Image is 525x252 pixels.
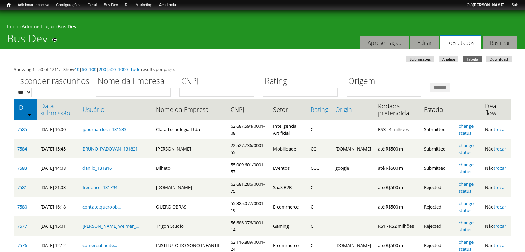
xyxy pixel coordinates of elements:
td: 62.681.286/0001-75 [227,178,270,197]
label: Origem [347,75,426,88]
label: Esconder rascunhos [14,75,91,88]
td: [PERSON_NAME] [153,139,227,158]
a: frederico_131794 [82,184,117,191]
td: QUERO OBRAS [153,197,227,216]
a: 7580 [17,204,27,210]
td: E-commerce [270,197,307,216]
td: [DOMAIN_NAME] [332,139,375,158]
td: Inteligencia Artificial [270,120,307,139]
th: CNPJ [227,99,270,120]
td: [DATE] 15:45 [37,139,79,158]
a: change status [459,123,474,136]
td: Não [482,158,511,178]
a: ID [17,104,33,111]
a: Geral [84,2,100,9]
a: 7584 [17,146,27,152]
a: Sair [508,2,522,9]
td: C [307,197,332,216]
td: 55.385.077/0001-19 [227,197,270,216]
td: Clara Tecnologia Ltda [153,120,227,139]
a: 100 [89,66,96,72]
td: Rejected [420,178,455,197]
td: 22.527.736/0001-55 [227,139,270,158]
td: Não [482,197,511,216]
a: change status [459,181,474,194]
a: 50 [82,66,87,72]
td: SaaS B2B [270,178,307,197]
td: 62.687.594/0001-08 [227,120,270,139]
a: trocar [494,126,506,133]
td: Rejected [420,216,455,236]
a: Configurações [53,2,84,9]
label: CNPJ [179,75,259,88]
a: Marketing [132,2,156,9]
td: Eventos [270,158,307,178]
a: [PERSON_NAME].weimer_... [82,223,139,229]
img: ordem crescente [27,112,32,116]
a: comercial.noite... [82,242,117,249]
td: Rejected [420,197,455,216]
a: trocar [494,242,506,249]
td: [DOMAIN_NAME] [153,178,227,197]
a: Tudo [130,66,141,72]
strong: [PERSON_NAME] [473,3,504,7]
th: Rodada pretendida [375,99,421,120]
td: Não [482,178,511,197]
a: Editar [410,36,439,49]
a: change status [459,200,474,213]
a: trocar [494,165,506,171]
a: Bus Dev [58,23,76,30]
a: Download [486,56,512,62]
td: google [332,158,375,178]
td: CC [307,139,332,158]
a: trocar [494,146,506,152]
td: C [307,216,332,236]
a: 7583 [17,165,27,171]
a: Início [3,2,14,8]
a: Rastrear [483,36,517,49]
a: trocar [494,184,506,191]
a: Resultados [440,35,481,49]
a: Origin [335,106,371,113]
td: Não [482,216,511,236]
th: Nome da Empresa [153,99,227,120]
td: Não [482,139,511,158]
td: CCC [307,158,332,178]
a: 7585 [17,126,27,133]
a: Apresentação [360,36,409,49]
a: Data submissão [40,103,75,116]
div: » » [7,23,518,32]
a: Usuário [82,106,149,113]
a: 7576 [17,242,27,249]
td: até R$500 mil [375,197,421,216]
td: Bilheto [153,158,227,178]
td: Mobilidade [270,139,307,158]
td: até R$500 mil [375,158,421,178]
td: até R$500 mil [375,178,421,197]
a: Academia [156,2,179,9]
a: 1000 [118,66,128,72]
a: 7581 [17,184,27,191]
td: Submitted [420,158,455,178]
a: change status [459,239,474,252]
td: C [307,178,332,197]
a: Tabela [463,56,482,62]
div: Showing 1 - 50 of 4211. Show | | | | | | results per page. [14,66,511,73]
td: Submitted [420,139,455,158]
span: Início [7,2,11,7]
th: Setor [270,99,307,120]
a: Análise [439,56,458,62]
a: Adicionar empresa [14,2,53,9]
td: [DATE] 15:01 [37,216,79,236]
a: change status [459,162,474,175]
label: Nome da Empresa [96,75,175,88]
a: 200 [99,66,106,72]
td: Trigon Studio [153,216,227,236]
a: Rating [311,106,328,113]
td: Não [482,120,511,139]
a: BRUNO_PADOVAN_131821 [82,146,138,152]
a: change status [459,142,474,155]
td: até R$500 mil [375,139,421,158]
td: R$3 - 4 milhões [375,120,421,139]
a: RI [121,2,132,9]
